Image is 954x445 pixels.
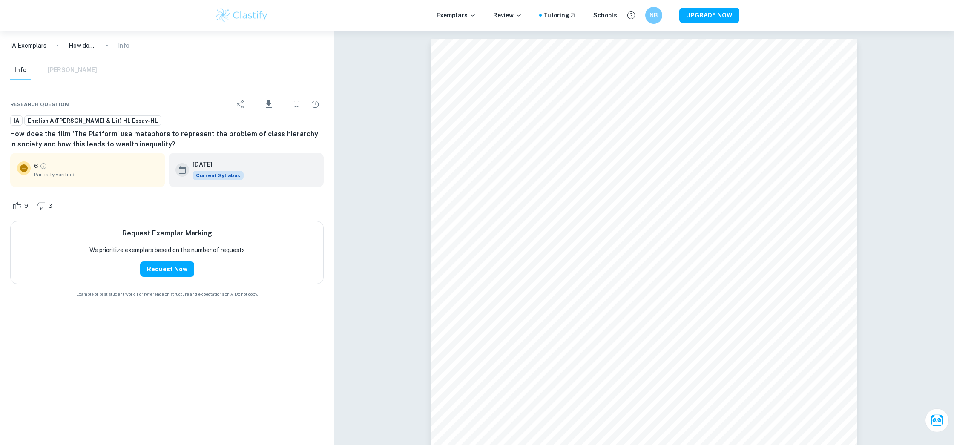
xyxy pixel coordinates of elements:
[232,96,249,113] div: Share
[69,41,96,50] p: How does the film 'The Platform' use metaphors to represent the problem of class hierarchy in soc...
[34,161,38,171] p: 6
[10,115,23,126] a: IA
[10,41,46,50] a: IA Exemplars
[44,202,57,210] span: 3
[11,117,22,125] span: IA
[10,129,324,149] h6: How does the film 'The Platform' use metaphors to represent the problem of class hierarchy in soc...
[288,96,305,113] div: Bookmark
[40,162,47,170] a: Grade partially verified
[34,199,57,212] div: Dislike
[10,199,33,212] div: Like
[593,11,617,20] a: Schools
[122,228,212,238] h6: Request Exemplar Marking
[925,408,949,432] button: Ask Clai
[140,261,194,277] button: Request Now
[437,11,476,20] p: Exemplars
[543,11,576,20] a: Tutoring
[10,61,31,80] button: Info
[193,171,244,180] span: Current Syllabus
[193,160,237,169] h6: [DATE]
[251,93,286,115] div: Download
[645,7,662,24] button: NB
[679,8,739,23] button: UPGRADE NOW
[24,115,161,126] a: English A ([PERSON_NAME] & Lit) HL Essay-HL
[624,8,638,23] button: Help and Feedback
[89,245,245,255] p: We prioritize exemplars based on the number of requests
[493,11,522,20] p: Review
[25,117,161,125] span: English A ([PERSON_NAME] & Lit) HL Essay-HL
[10,100,69,108] span: Research question
[193,171,244,180] div: This exemplar is based on the current syllabus. Feel free to refer to it for inspiration/ideas wh...
[118,41,129,50] p: Info
[215,7,269,24] img: Clastify logo
[649,11,659,20] h6: NB
[307,96,324,113] div: Report issue
[20,202,33,210] span: 9
[10,291,324,297] span: Example of past student work. For reference on structure and expectations only. Do not copy.
[34,171,158,178] span: Partially verified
